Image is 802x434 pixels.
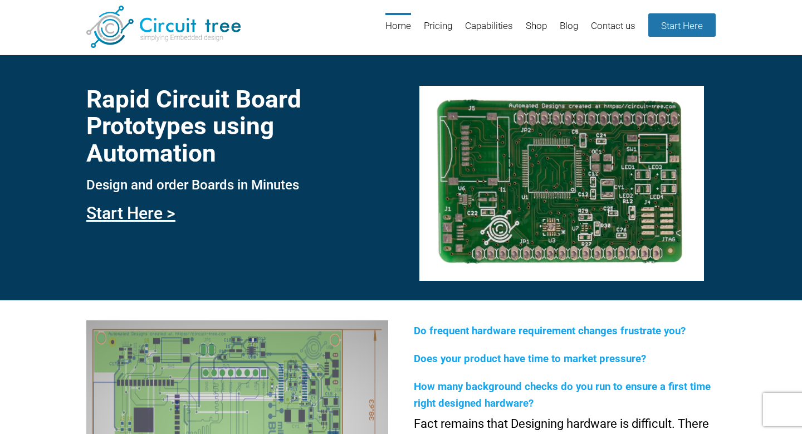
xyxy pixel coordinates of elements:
a: Start Here [648,13,716,37]
h3: Design and order Boards in Minutes [86,178,388,192]
a: Capabilities [465,13,513,49]
a: Shop [526,13,547,49]
span: Does your product have time to market pressure? [414,353,646,365]
a: Blog [560,13,578,49]
img: Circuit Tree [86,6,241,48]
a: Contact us [591,13,635,49]
span: Do frequent hardware requirement changes frustrate you? [414,325,686,337]
a: Pricing [424,13,452,49]
span: How many background checks do you run to ensure a first time right designed hardware? [414,381,711,409]
a: Start Here > [86,203,175,223]
h1: Rapid Circuit Board Prototypes using Automation [86,86,388,167]
a: Home [385,13,411,49]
